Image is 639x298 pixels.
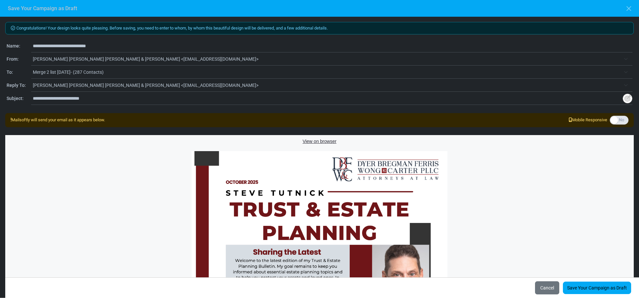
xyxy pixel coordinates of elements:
[33,79,632,91] span: Dyer Bregman Ferris Wong & Carter <info@dbfwclegal.com>
[8,5,77,11] h6: Save Your Campaign as Draft
[7,82,31,89] div: Reply To:
[7,95,31,102] div: Subject:
[569,117,607,123] span: Mobile Responsive
[7,56,31,63] div: From:
[33,81,621,89] span: Dyer Bregman Ferris Wong & Carter <info@dbfwclegal.com>
[33,55,621,63] span: Dyer Bregman Ferris Wong & Carter <info@dbfwclegal.com>
[33,66,632,78] span: Merge 2 list 2025-08-26- (287 Contacts)
[5,22,634,34] div: Congratulations! Your design looks quite pleasing. Before saving, you need to enter to whom, by w...
[623,93,632,104] img: Insert Variable
[10,117,105,123] div: Mailsoftly will send your email as it appears below.
[7,43,31,50] div: Name:
[302,139,336,144] a: View on browser
[7,69,31,76] div: To:
[535,281,560,295] button: Cancel
[33,53,632,65] span: Dyer Bregman Ferris Wong & Carter <info@dbfwclegal.com>
[563,282,631,294] a: Save Your Campaign as Draft
[33,68,621,76] span: Merge 2 list 2025-08-26- (287 Contacts)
